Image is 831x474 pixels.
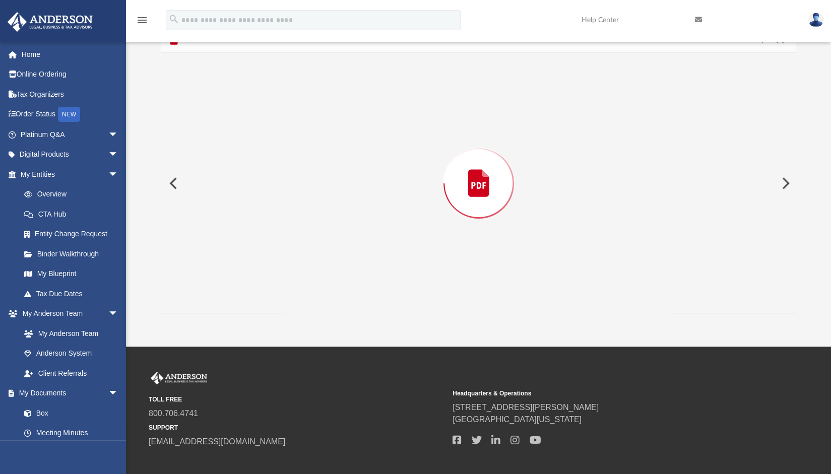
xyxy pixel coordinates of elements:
a: Online Ordering [7,64,134,85]
a: Platinum Q&Aarrow_drop_down [7,124,134,145]
i: menu [136,14,148,26]
a: menu [136,19,148,26]
a: Tax Organizers [7,84,134,104]
div: NEW [58,107,80,122]
a: 800.706.4741 [149,409,198,418]
a: Binder Walkthrough [14,244,134,264]
a: Overview [14,184,134,205]
img: User Pic [808,13,823,27]
a: My Anderson Teamarrow_drop_down [7,304,129,324]
a: [GEOGRAPHIC_DATA][US_STATE] [453,415,582,424]
small: TOLL FREE [149,395,445,404]
button: Previous File [161,169,183,197]
a: CTA Hub [14,204,134,224]
a: Client Referrals [14,363,129,383]
small: Headquarters & Operations [453,389,749,398]
a: [STREET_ADDRESS][PERSON_NAME] [453,403,599,412]
span: arrow_drop_down [108,145,129,165]
a: Digital Productsarrow_drop_down [7,145,134,165]
button: Next File [774,169,796,197]
a: Anderson System [14,344,129,364]
a: Box [14,403,123,423]
span: arrow_drop_down [108,164,129,185]
i: search [168,14,179,25]
a: Tax Due Dates [14,284,134,304]
a: [EMAIL_ADDRESS][DOMAIN_NAME] [149,437,285,446]
span: arrow_drop_down [108,124,129,145]
a: Order StatusNEW [7,104,134,125]
a: Entity Change Request [14,224,134,244]
small: SUPPORT [149,423,445,432]
a: Meeting Minutes [14,423,129,443]
span: arrow_drop_down [108,383,129,404]
img: Anderson Advisors Platinum Portal [149,372,209,385]
a: My Anderson Team [14,323,123,344]
a: My Blueprint [14,264,129,284]
a: My Entitiesarrow_drop_down [7,164,134,184]
a: Home [7,44,134,64]
a: My Documentsarrow_drop_down [7,383,129,403]
span: arrow_drop_down [108,304,129,324]
img: Anderson Advisors Platinum Portal [5,12,96,32]
div: Preview [161,27,796,313]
